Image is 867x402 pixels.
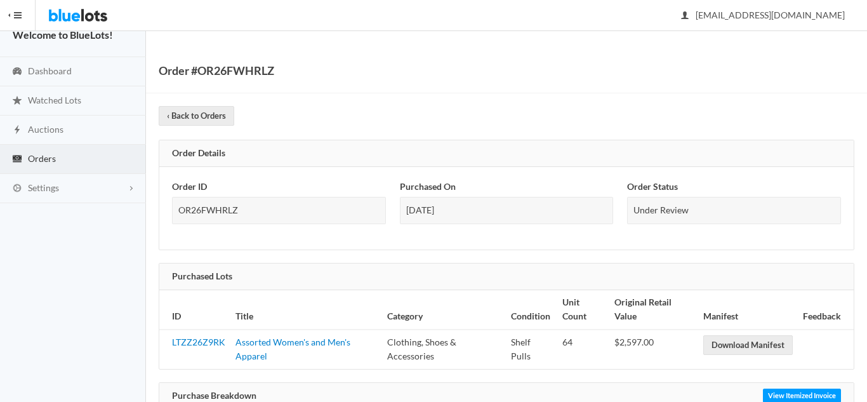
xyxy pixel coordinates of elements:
span: Orders [28,153,56,164]
div: [DATE] [400,197,614,224]
td: Shelf Pulls [506,330,557,369]
ion-icon: person [678,10,691,22]
div: OR26FWHRLZ [172,197,386,224]
ion-icon: star [11,95,23,107]
a: ‹ Back to Orders [159,106,234,126]
th: Category [382,290,506,330]
td: $2,597.00 [609,330,698,369]
a: LTZZ26Z9RK [172,337,225,347]
ion-icon: cog [11,183,23,195]
th: Feedback [798,290,854,330]
th: Condition [506,290,557,330]
label: Order ID [172,180,207,194]
ion-icon: flash [11,124,23,137]
th: Unit Count [557,290,609,330]
a: Assorted Women's and Men's Apparel [235,337,350,362]
th: Title [230,290,382,330]
span: Auctions [28,124,63,135]
th: Original Retail Value [609,290,698,330]
th: ID [159,290,230,330]
ion-icon: cash [11,154,23,166]
a: Download Manifest [703,335,793,355]
td: Clothing, Shoes & Accessories [382,330,506,369]
ion-icon: speedometer [11,66,23,78]
label: Order Status [627,180,678,194]
td: 64 [557,330,609,369]
th: Manifest [698,290,798,330]
span: Settings [28,182,59,193]
div: Under Review [627,197,841,224]
h1: Order #OR26FWHRLZ [159,61,274,80]
div: Order Details [159,140,854,167]
span: Dashboard [28,65,72,76]
label: Purchased On [400,180,456,194]
span: Watched Lots [28,95,81,105]
div: Purchased Lots [159,264,854,290]
strong: Welcome to BlueLots! [13,29,113,41]
span: [EMAIL_ADDRESS][DOMAIN_NAME] [682,10,845,20]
